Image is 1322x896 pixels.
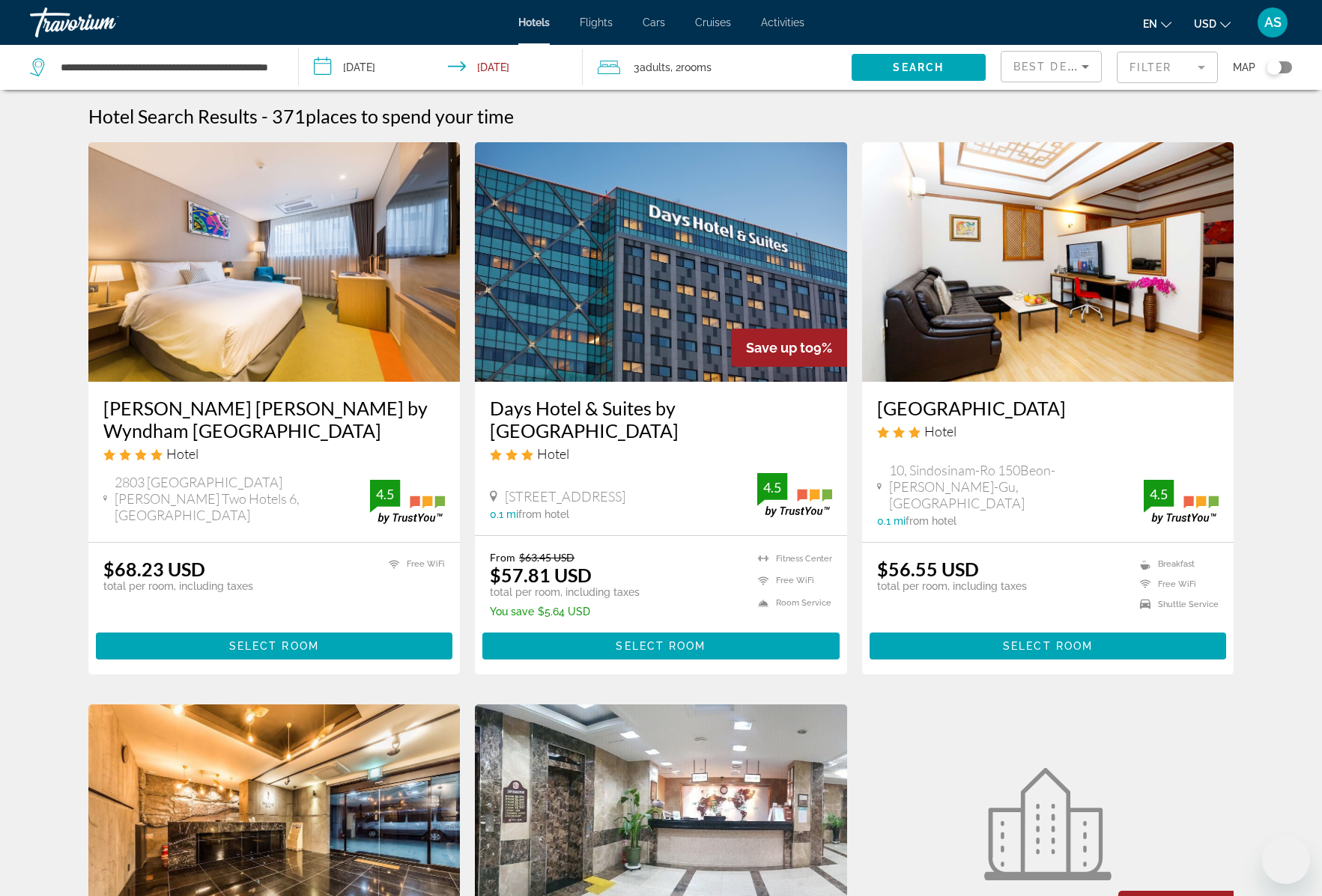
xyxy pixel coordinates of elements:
[490,606,640,618] p: $5.64 USD
[1133,598,1219,611] li: Shuttle Service
[1013,58,1089,76] mat-select: Sort by
[870,636,1227,653] a: Select Room
[1233,57,1255,78] span: Map
[115,474,370,523] span: 2803 [GEOGRAPHIC_DATA][PERSON_NAME] Two Hotels 6, [GEOGRAPHIC_DATA]
[751,596,832,611] li: Room Service
[490,508,518,520] span: 0.1 mi
[103,445,446,462] div: 4 star Hotel
[1144,480,1219,524] img: trustyou-badge.svg
[103,397,446,442] a: [PERSON_NAME] [PERSON_NAME] by Wyndham [GEOGRAPHIC_DATA]
[746,340,813,356] span: Save up to
[505,488,625,505] span: [STREET_ADDRESS]
[370,480,445,524] img: trustyou-badge.svg
[1194,13,1231,34] button: Change currency
[490,586,640,598] p: total per room, including taxes
[166,445,198,462] span: Hotel
[537,445,569,462] span: Hotel
[482,633,840,659] button: Select Room
[695,16,731,28] a: Cruises
[877,515,906,527] span: 0.1 mi
[1144,485,1174,503] div: 4.5
[1253,7,1292,38] button: User Menu
[88,105,258,127] h1: Hotel Search Results
[583,45,852,90] button: Travelers: 3 adults, 0 children
[1003,640,1093,652] span: Select Room
[96,633,453,659] button: Select Room
[88,142,461,382] img: Hotel image
[616,640,706,652] span: Select Room
[1013,61,1091,73] span: Best Deals
[261,105,268,127] span: -
[1133,578,1219,591] li: Free WiFi
[490,445,832,462] div: 3 star Hotel
[757,478,787,496] div: 4.5
[751,573,832,588] li: Free WiFi
[96,636,453,653] a: Select Room
[519,551,574,564] del: $63.45 USD
[1262,836,1310,884] iframe: Кнопка запуска окна обмена сообщениями
[482,636,840,653] a: Select Room
[1264,15,1282,30] span: AS
[877,423,1219,439] div: 3 star Hotel
[893,61,944,73] span: Search
[761,16,804,28] a: Activities
[381,558,445,570] li: Free WiFi
[30,3,180,42] a: Travorium
[272,105,514,127] h2: 371
[299,45,583,90] button: Check-in date: Sep 18, 2025 Check-out date: Sep 19, 2025
[490,564,592,586] ins: $57.81 USD
[475,142,847,382] img: Hotel image
[640,61,670,73] span: Adults
[862,142,1234,382] img: Hotel image
[877,397,1219,419] a: [GEOGRAPHIC_DATA]
[906,515,956,527] span: from hotel
[870,633,1227,659] button: Select Room
[852,54,986,81] button: Search
[103,580,253,592] p: total per room, including taxes
[877,558,979,580] ins: $56.55 USD
[1255,61,1292,74] button: Toggle map
[1194,18,1216,30] span: USD
[103,558,205,580] ins: $68.23 USD
[306,105,514,127] span: places to spend your time
[924,423,956,439] span: Hotel
[757,473,832,517] img: trustyou-badge.svg
[751,551,832,566] li: Fitness Center
[229,640,319,652] span: Select Room
[681,61,712,73] span: rooms
[1117,51,1218,84] button: Filter
[670,57,712,78] span: , 2
[1143,13,1171,34] button: Change language
[580,16,613,28] a: Flights
[877,580,1027,592] p: total per room, including taxes
[518,508,569,520] span: from hotel
[518,16,550,28] a: Hotels
[1143,18,1157,30] span: en
[634,57,670,78] span: 3
[370,485,400,503] div: 4.5
[643,16,665,28] a: Cars
[1133,558,1219,570] li: Breakfast
[889,462,1144,511] span: 10, Sindosinam-Ro 150Beon-[PERSON_NAME]-Gu, [GEOGRAPHIC_DATA]
[731,329,847,367] div: 9%
[490,397,832,442] a: Days Hotel & Suites by [GEOGRAPHIC_DATA]
[490,551,515,564] span: From
[984,768,1112,880] img: Hotel image
[490,606,534,618] span: You save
